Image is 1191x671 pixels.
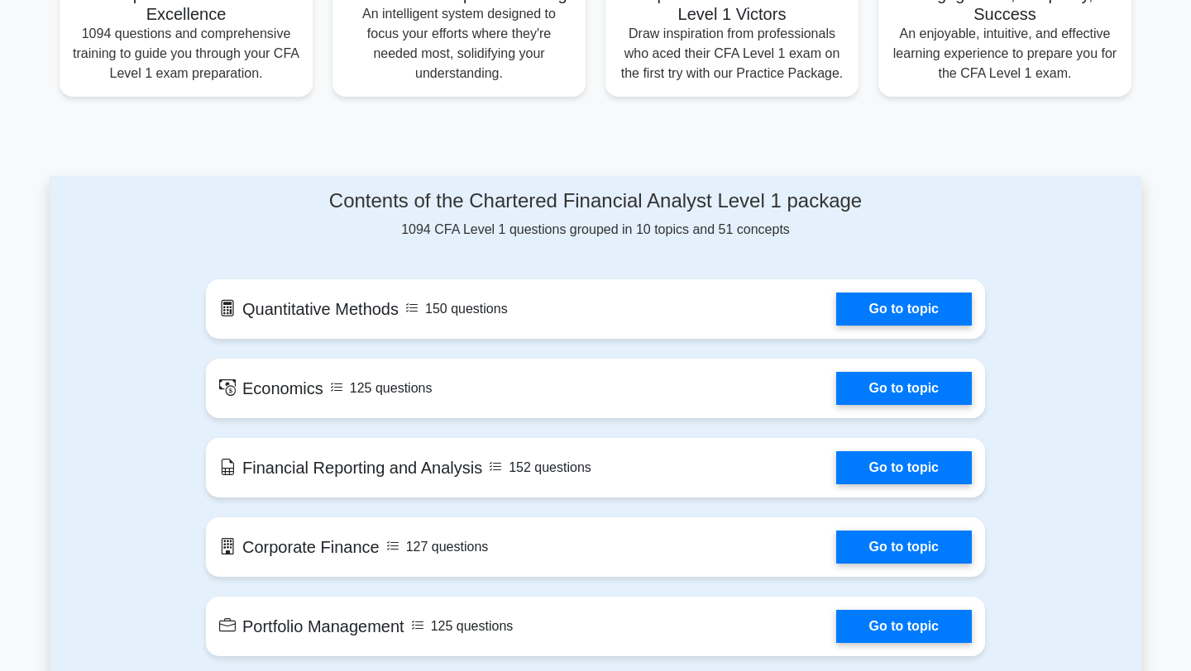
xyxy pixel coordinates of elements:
[206,189,985,240] div: 1094 CFA Level 1 questions grouped in 10 topics and 51 concepts
[619,24,845,83] p: Draw inspiration from professionals who aced their CFA Level 1 exam on the first try with our Pra...
[836,451,972,484] a: Go to topic
[836,610,972,643] a: Go to topic
[836,531,972,564] a: Go to topic
[836,293,972,326] a: Go to topic
[206,189,985,213] h4: Contents of the Chartered Financial Analyst Level 1 package
[346,4,572,83] p: An intelligent system designed to focus your efforts where they're needed most, solidifying your ...
[892,24,1118,83] p: An enjoyable, intuitive, and effective learning experience to prepare you for the CFA Level 1 exam.
[73,24,299,83] p: 1094 questions and comprehensive training to guide you through your CFA Level 1 exam preparation.
[836,372,972,405] a: Go to topic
